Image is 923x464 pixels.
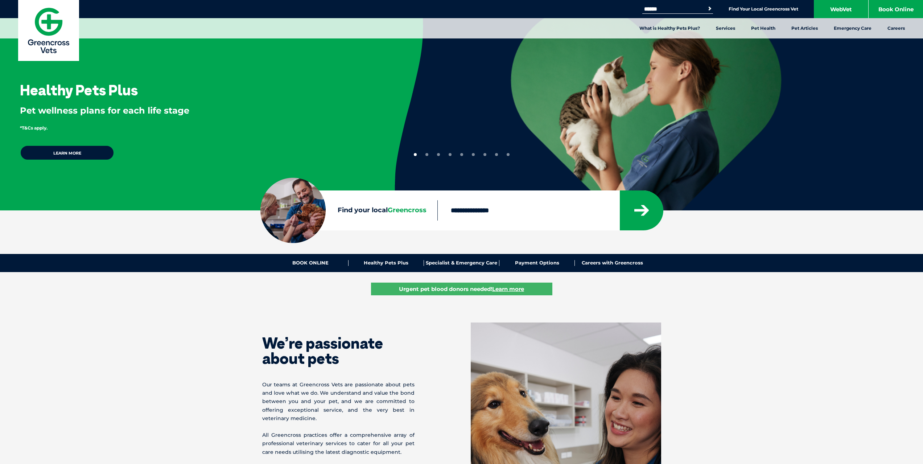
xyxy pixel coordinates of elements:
[425,153,428,156] button: 2 of 9
[20,104,371,117] p: Pet wellness plans for each life stage
[460,153,463,156] button: 5 of 9
[706,5,713,12] button: Search
[826,18,879,38] a: Emergency Care
[414,153,417,156] button: 1 of 9
[729,6,798,12] a: Find Your Local Greencross Vet
[260,205,437,216] label: Find your local
[262,336,415,366] h1: We’re passionate about pets
[20,83,138,97] h3: Healthy Pets Plus
[631,18,708,38] a: What is Healthy Pets Plus?
[262,431,415,456] p: All Greencross practices offer a comprehensive array of professional veterinary services to cater...
[879,18,913,38] a: Careers
[708,18,743,38] a: Services
[783,18,826,38] a: Pet Articles
[424,260,499,266] a: Specialist & Emergency Care
[20,145,114,160] a: Learn more
[743,18,783,38] a: Pet Health
[499,260,575,266] a: Payment Options
[472,153,475,156] button: 6 of 9
[483,153,486,156] button: 7 of 9
[388,206,427,214] span: Greencross
[495,153,498,156] button: 8 of 9
[575,260,650,266] a: Careers with Greencross
[371,283,552,295] a: Urgent pet blood donors needed!Learn more
[437,153,440,156] button: 3 of 9
[262,381,415,423] p: Our teams at Greencross Vets are passionate about pets and love what we do. We understand and val...
[507,153,510,156] button: 9 of 9
[349,260,424,266] a: Healthy Pets Plus
[273,260,349,266] a: BOOK ONLINE
[20,125,48,131] span: *T&Cs apply.
[492,286,524,292] u: Learn more
[449,153,452,156] button: 4 of 9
